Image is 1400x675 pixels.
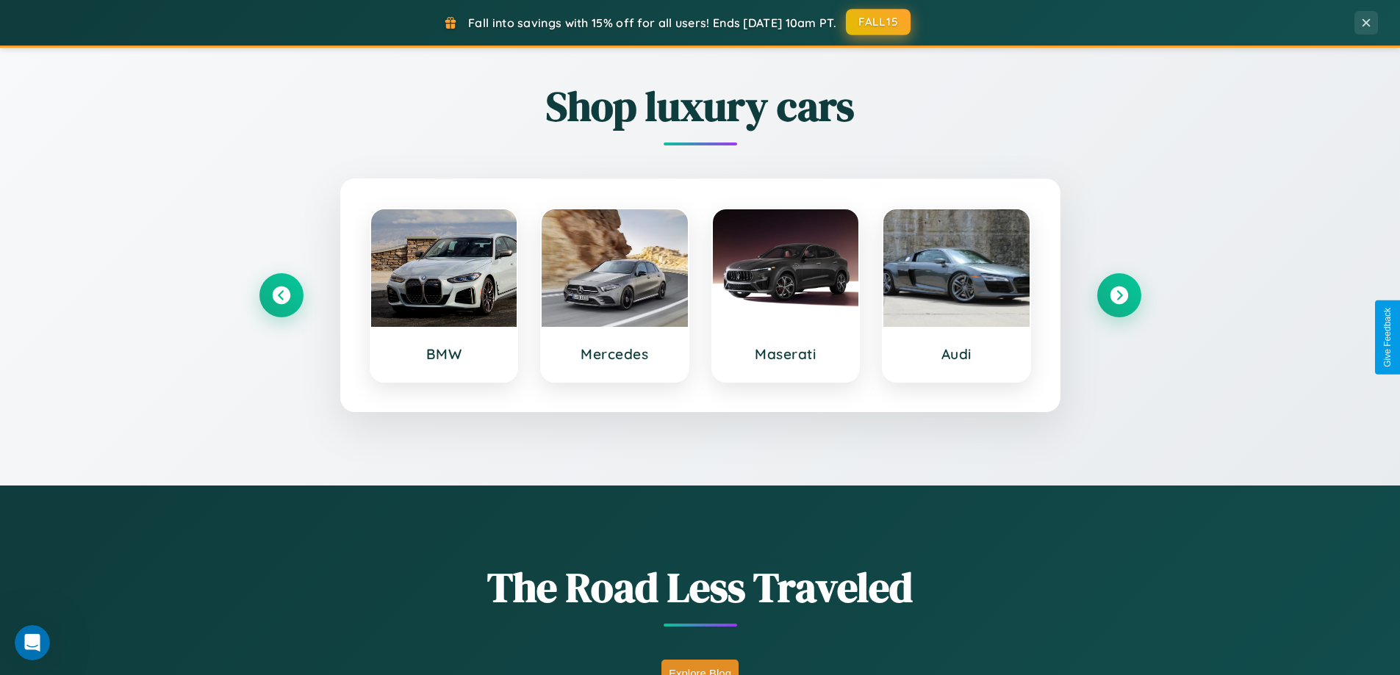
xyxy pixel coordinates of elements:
h3: Maserati [728,345,844,363]
h1: The Road Less Traveled [259,559,1141,616]
h3: BMW [386,345,503,363]
div: Give Feedback [1382,308,1393,367]
iframe: Intercom live chat [15,625,50,660]
h3: Mercedes [556,345,673,363]
h2: Shop luxury cars [259,78,1141,134]
button: FALL15 [846,9,911,35]
span: Fall into savings with 15% off for all users! Ends [DATE] 10am PT. [468,15,836,30]
h3: Audi [898,345,1015,363]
